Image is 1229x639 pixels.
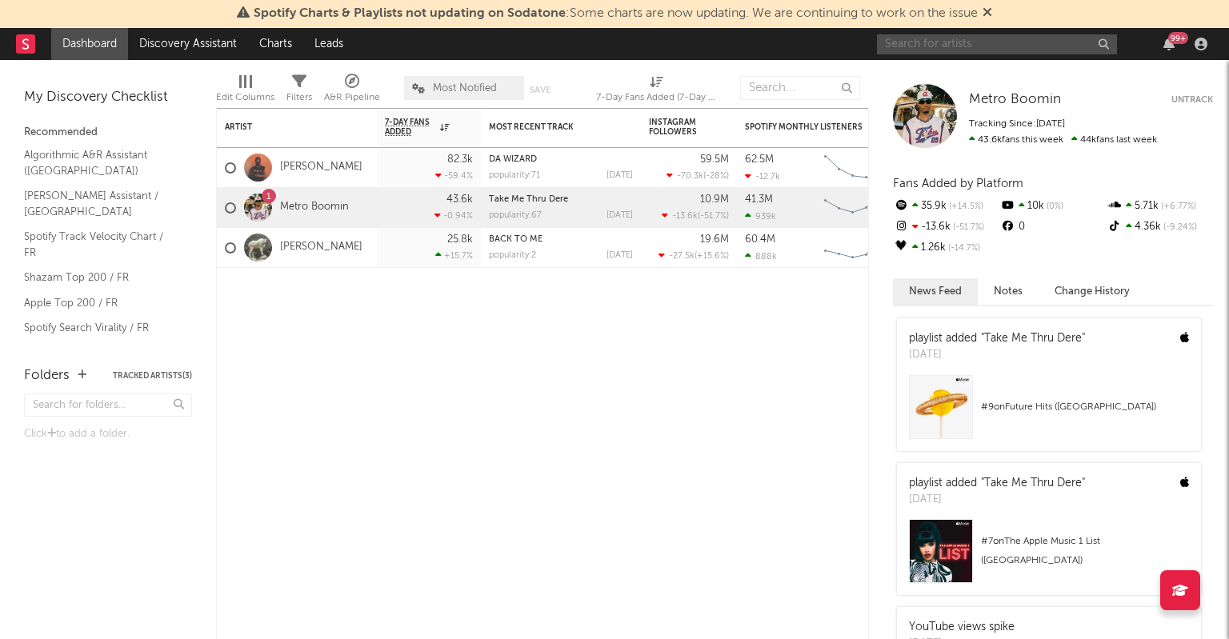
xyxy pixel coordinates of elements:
[24,146,176,179] a: Algorithmic A&R Assistant ([GEOGRAPHIC_DATA])
[672,212,698,221] span: -13.6k
[489,195,568,204] a: Take Me Thru Dere
[24,393,192,417] input: Search for folders...
[446,194,473,205] div: 43.6k
[969,119,1065,129] span: Tracking Since: [DATE]
[606,171,633,180] div: [DATE]
[24,366,70,385] div: Folders
[489,171,540,180] div: popularity: 71
[981,477,1085,489] a: "Take Me Thru Dere"
[24,187,176,220] a: [PERSON_NAME] Assistant / [GEOGRAPHIC_DATA]
[745,251,777,262] div: 888k
[1039,278,1146,305] button: Change History
[1044,202,1063,211] span: 0 %
[606,251,633,260] div: [DATE]
[1159,202,1196,211] span: +6.77 %
[489,251,536,260] div: popularity: 2
[667,170,729,181] div: ( )
[489,155,537,164] a: DA WIZARD
[951,223,984,232] span: -51.7 %
[909,347,1085,363] div: [DATE]
[999,196,1106,217] div: 10k
[947,202,983,211] span: +14.5 %
[254,7,978,20] span: : Some charts are now updating. We are continuing to work on the issue
[981,532,1189,570] div: # 7 on The Apple Music 1 List ([GEOGRAPHIC_DATA])
[324,68,380,114] div: A&R Pipeline
[893,238,999,258] div: 1.26k
[1168,32,1188,44] div: 99 +
[596,68,716,114] div: 7-Day Fans Added (7-Day Fans Added)
[893,217,999,238] div: -13.6k
[113,372,192,380] button: Tracked Artists(3)
[700,154,729,165] div: 59.5M
[128,28,248,60] a: Discovery Assistant
[662,210,729,221] div: ( )
[969,92,1061,108] a: Metro Boomin
[24,425,192,444] div: Click to add a folder.
[280,201,349,214] a: Metro Boomin
[51,28,128,60] a: Dashboard
[700,194,729,205] div: 10.9M
[530,86,550,94] button: Save
[999,217,1106,238] div: 0
[981,397,1189,417] div: # 9 on Future Hits ([GEOGRAPHIC_DATA])
[596,88,716,107] div: 7-Day Fans Added (7-Day Fans Added)
[489,195,633,204] div: Take Me Thru Dere
[969,135,1157,145] span: 44k fans last week
[489,235,633,244] div: BACK TO ME
[225,122,345,132] div: Artist
[649,118,705,137] div: Instagram Followers
[286,88,312,107] div: Filters
[700,212,727,221] span: -51.7 %
[248,28,303,60] a: Charts
[893,196,999,217] div: 35.9k
[659,250,729,261] div: ( )
[216,88,274,107] div: Edit Columns
[909,492,1085,508] div: [DATE]
[893,278,978,305] button: News Feed
[324,88,380,107] div: A&R Pipeline
[433,83,497,94] span: Most Notified
[489,122,609,132] div: Most Recent Track
[606,211,633,220] div: [DATE]
[1107,196,1213,217] div: 5.71k
[745,211,776,222] div: 939k
[909,619,1015,636] div: YouTube views spike
[893,178,1023,190] span: Fans Added by Platform
[1107,217,1213,238] div: 4.36k
[745,122,865,132] div: Spotify Monthly Listeners
[697,252,727,261] span: +15.6 %
[489,235,542,244] a: BACK TO ME
[447,234,473,245] div: 25.8k
[946,244,980,253] span: -14.7 %
[1161,223,1197,232] span: -9.24 %
[1163,38,1175,50] button: 99+
[254,7,566,20] span: Spotify Charts & Playlists not updating on Sodatone
[969,135,1063,145] span: 43.6k fans this week
[981,333,1085,344] a: "Take Me Thru Dere"
[24,228,176,261] a: Spotify Track Velocity Chart / FR
[286,68,312,114] div: Filters
[897,375,1201,451] a: #9onFuture Hits ([GEOGRAPHIC_DATA])
[435,250,473,261] div: +15.7 %
[434,210,473,221] div: -0.94 %
[706,172,727,181] span: -28 %
[745,234,775,245] div: 60.4M
[435,170,473,181] div: -59.4 %
[897,519,1201,595] a: #7onThe Apple Music 1 List ([GEOGRAPHIC_DATA])
[817,148,889,188] svg: Chart title
[24,269,176,286] a: Shazam Top 200 / FR
[447,154,473,165] div: 82.3k
[817,188,889,228] svg: Chart title
[740,76,860,100] input: Search...
[1171,92,1213,108] button: Untrack
[745,194,773,205] div: 41.3M
[280,161,362,174] a: [PERSON_NAME]
[700,234,729,245] div: 19.6M
[489,155,633,164] div: DA WIZARD
[216,68,274,114] div: Edit Columns
[969,93,1061,106] span: Metro Boomin
[817,228,889,268] svg: Chart title
[877,34,1117,54] input: Search for artists
[909,475,1085,492] div: playlist added
[978,278,1039,305] button: Notes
